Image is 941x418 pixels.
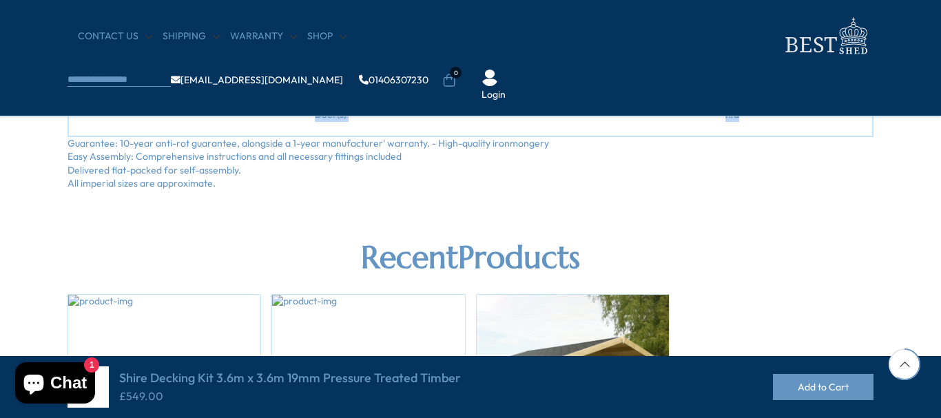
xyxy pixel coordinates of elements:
h2: Recent [68,239,873,276]
button: Add to Cart [773,374,873,400]
li: Easy Assembly: Comprehensive instructions and all necessary fittings included [68,150,873,164]
img: logo [777,14,873,59]
a: 01406307230 [359,75,428,85]
ins: £549.00 [119,389,163,403]
span: 0 [450,67,462,79]
a: [EMAIL_ADDRESS][DOMAIN_NAME] [171,75,343,85]
inbox-online-store-chat: Shopify online store chat [11,362,99,407]
b: Products [458,238,580,277]
a: Shop [307,30,347,43]
li: Guarantee: 10-year anti-rot guarantee, alongside a 1-year manufacturer' warranty. - High-quality ... [68,137,873,151]
a: Login [482,88,506,102]
li: All imperial sizes are approximate. [68,177,873,191]
img: User Icon [482,70,498,86]
a: 0 [442,74,456,87]
li: Delivered flat-packed for self-assembly. [68,164,873,178]
a: Warranty [230,30,297,43]
a: CONTACT US [78,30,152,43]
a: Shipping [163,30,220,43]
h4: Shire Decking Kit 3.6m x 3.6m 19mm Pressure Treated Timber [119,370,461,386]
